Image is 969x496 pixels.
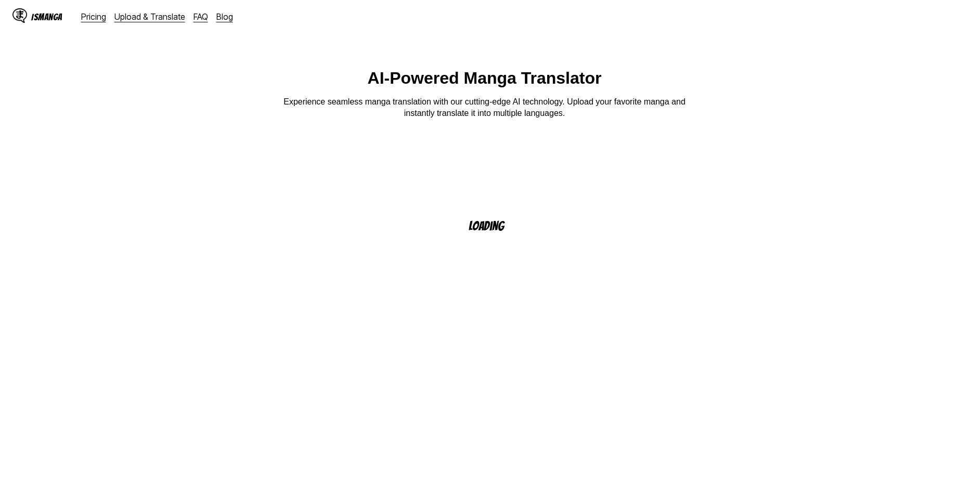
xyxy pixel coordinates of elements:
[193,11,208,22] a: FAQ
[12,8,27,23] img: IsManga Logo
[114,11,185,22] a: Upload & Translate
[469,219,518,232] p: Loading
[31,12,62,22] div: IsManga
[216,11,233,22] a: Blog
[12,8,81,25] a: IsManga LogoIsManga
[81,11,106,22] a: Pricing
[368,69,602,88] h1: AI-Powered Manga Translator
[277,96,693,120] p: Experience seamless manga translation with our cutting-edge AI technology. Upload your favorite m...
